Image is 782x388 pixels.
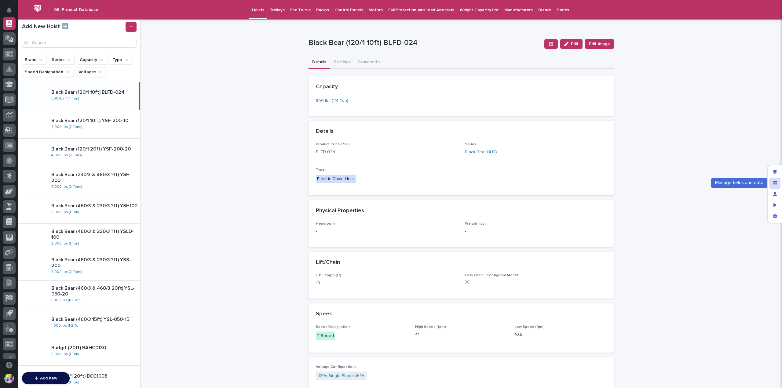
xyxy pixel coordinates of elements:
[8,7,16,17] div: Notifications
[316,325,350,329] span: Speed Designation
[3,4,16,16] button: Notifications
[415,325,446,329] span: High Speed (fpm)
[589,41,610,47] span: Edit Image
[309,56,330,69] button: Details
[465,274,518,277] span: Less Chain / Configured Model
[51,146,138,152] p: Black Bear (120/1 20ft) YSF-200-20
[22,55,46,65] button: Brand
[51,298,82,303] a: 1,000 lbs (1/2 Ton)
[316,84,338,90] h2: Capacity
[18,281,140,309] a: Black Bear (460/3 & 460/3 20ft) YSL-050-201,000 lbs (1/2 Ton)
[27,100,84,105] div: We're available if you need us!
[769,178,780,189] div: Manage fields and data
[51,147,53,152] span: •
[51,89,136,95] p: Black Bear (120/1 10ft) BLFD-024
[316,311,333,317] h2: Speed
[51,172,138,183] p: Black Bear (230/3 & 460/3 ?ft) YSH-200
[95,114,111,121] button: See all
[6,94,17,105] img: 1736555164131-43832dd5-751b-4058-ba23-39d91318e5a0
[316,332,335,340] div: 2-Speed
[6,34,111,44] p: How can we help?
[54,147,67,152] span: [DATE]
[49,55,75,65] button: Series
[76,67,106,77] button: Voltages
[316,274,341,277] span: Lift Length (ft)
[18,167,140,195] a: Black Bear (230/3 & 460/3 ?ft) YSH-2004,000 lbs (2 Tons)
[51,185,82,189] a: 4,000 lbs (2 Tons)
[309,38,542,47] p: Black Bear (120/1 10ft) BLFD-024
[18,139,140,167] a: Black Bear (120/1 20ft) YSF-200-204,000 lbs (2 Tons)
[22,38,137,48] input: Search
[51,210,79,214] a: 2,000 lbs (1 Ton)
[51,153,82,158] a: 4,000 lbs (2 Tons)
[465,222,486,226] span: Weight (lbs)
[51,241,79,246] a: 2,000 lbs (1 Ton)
[6,6,18,18] img: Stacker
[415,332,507,338] p: 41
[13,94,24,105] img: 4614488137333_bcb353cd0bb836b1afe7_72.png
[54,7,98,13] h2: 08. Product Database
[51,257,138,269] p: Black Bear (460/3 & 230/3 ?ft) YSS-200
[316,208,364,214] h2: Physical Properties
[44,77,78,83] span: Onboarding Call
[22,372,70,384] button: Add new
[769,189,780,200] div: Manage users
[51,96,79,101] a: 500 lbs (1/4 Ton)
[6,78,11,82] div: 📖
[465,149,497,155] a: Black Bear BLFD
[12,147,17,152] img: 1736555164131-43832dd5-751b-4058-ba23-39d91318e5a0
[18,195,140,224] a: Black Bear (460/3 & 230/3 ?ft) YSH1002,000 lbs (1 Ton)
[769,200,780,211] div: Preview as
[316,280,458,286] p: 10
[316,259,340,266] h2: Lift/Chain
[3,372,16,385] button: users-avatar
[18,252,140,281] a: Black Bear (460/3 & 230/3 ?ft) YSS-2004,000 lbs (2 Tons)
[318,373,364,379] a: 120v Single Phase @ ?A
[19,147,49,152] span: [PERSON_NAME]
[330,56,354,69] button: Settings
[18,224,140,252] a: Black Bear (460/3 & 230/3 ?ft) YSLD-1002,000 lbs (1 Ton)
[6,115,41,120] div: Past conversations
[316,143,350,146] span: Product Code / SKU
[77,55,107,65] button: Capacity
[27,94,100,100] div: Start new chat
[465,143,476,146] span: Series
[316,98,348,104] a: 500 lbs (1/4 Ton)
[22,67,73,77] button: Speed Designation
[515,332,607,338] p: 10.5
[316,222,335,226] span: Headroom
[3,359,16,372] button: Open support chat
[18,110,140,139] a: Black Bear (120/1 10ft) YSF-200-104,000 lbs (2 Tons)
[316,168,325,172] span: Type
[22,24,124,30] h1: Add New Hoist ➡️
[571,42,579,46] span: Edit
[316,228,458,235] p: -
[12,77,33,83] span: Help Docs
[6,24,111,34] p: Welcome 👋
[51,345,138,351] p: Budgit (20ft) BAHC0130
[51,131,53,136] span: •
[316,128,334,135] h2: Details
[51,285,138,297] p: Black Bear (460/3 & 460/3 20ft) YSL-050-20
[36,74,80,85] a: 🔗Onboarding Call
[6,125,16,135] img: Brittany
[51,352,79,356] a: 2,000 lbs (1 Ton)
[61,161,74,165] span: Pylon
[51,270,82,274] a: 4,000 lbs (2 Tons)
[51,317,138,322] p: Black Bear (460/3 15ft) YSL-050-15
[316,175,356,183] div: Electric Chain Hoist
[12,131,17,136] img: 1736555164131-43832dd5-751b-4058-ba23-39d91318e5a0
[465,228,607,235] p: -
[316,149,458,155] p: BLFD-024
[51,324,82,328] a: 1,000 lbs (1/2 Ton)
[585,39,614,49] button: Edit Image
[51,203,138,209] p: Black Bear (460/3 & 230/3 ?ft) YSH100
[104,96,111,103] button: Start new chat
[110,55,132,65] button: Type
[769,211,780,222] div: App settings
[18,82,140,110] a: Black Bear (120/1 10ft) BLFD-024500 lbs (1/4 Ton)
[769,167,780,178] div: Edit layout
[18,309,140,337] a: Black Bear (460/3 15ft) YSL-050-151,000 lbs (1/2 Ton)
[515,325,545,329] span: Low Speed (fpm)
[51,229,138,240] p: Black Bear (460/3 & 230/3 ?ft) YSLD-100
